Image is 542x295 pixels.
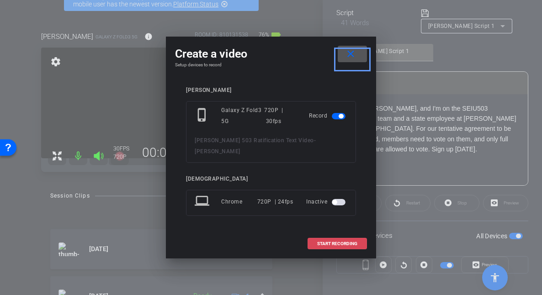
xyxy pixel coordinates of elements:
div: 720P | 30fps [264,105,296,127]
button: START RECORDING [308,238,367,249]
div: Record [309,105,347,127]
div: Chrome [221,193,257,210]
div: [DEMOGRAPHIC_DATA] [186,176,356,182]
div: 720P | 24fps [257,193,293,210]
span: [PERSON_NAME] [195,148,240,155]
span: - [314,137,316,144]
h4: Setup devices to record [175,62,367,68]
mat-icon: close [345,48,356,60]
span: START RECORDING [317,241,357,246]
div: Galaxy Z Fold3 5G [221,105,264,127]
mat-icon: laptop [195,193,211,210]
span: [PERSON_NAME] 503 Ratification Text Video [195,137,314,144]
div: Create a video [175,46,367,62]
mat-icon: phone_iphone [195,107,211,124]
div: Inactive [306,193,347,210]
div: [PERSON_NAME] [186,87,356,94]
